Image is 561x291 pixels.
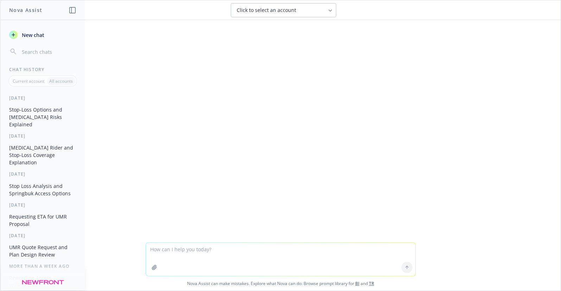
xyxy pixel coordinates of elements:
[9,6,42,14] h1: Nova Assist
[20,31,44,39] span: New chat
[20,47,76,57] input: Search chats
[231,3,336,17] button: Click to select an account
[6,180,79,199] button: Stop Loss Analysis and Springbuk Access Options
[1,233,85,239] div: [DATE]
[1,95,85,101] div: [DATE]
[6,211,79,230] button: Requesting ETA for UMR Proposal
[1,263,85,269] div: More than a week ago
[6,142,79,168] button: [MEDICAL_DATA] Rider and Stop-Loss Coverage Explanation
[369,280,374,286] a: TR
[6,241,79,260] button: UMR Quote Request and Plan Design Review
[237,7,296,14] span: Click to select an account
[3,276,558,291] span: Nova Assist can make mistakes. Explore what Nova can do: Browse prompt library for and
[1,67,85,72] div: Chat History
[1,202,85,208] div: [DATE]
[6,29,79,41] button: New chat
[49,78,73,84] p: All accounts
[1,171,85,177] div: [DATE]
[355,280,359,286] a: BI
[13,78,44,84] p: Current account
[6,104,79,130] button: Stop-Loss Options and [MEDICAL_DATA] Risks Explained
[6,272,79,291] button: Rewording Access Walkthrough Request
[1,133,85,139] div: [DATE]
